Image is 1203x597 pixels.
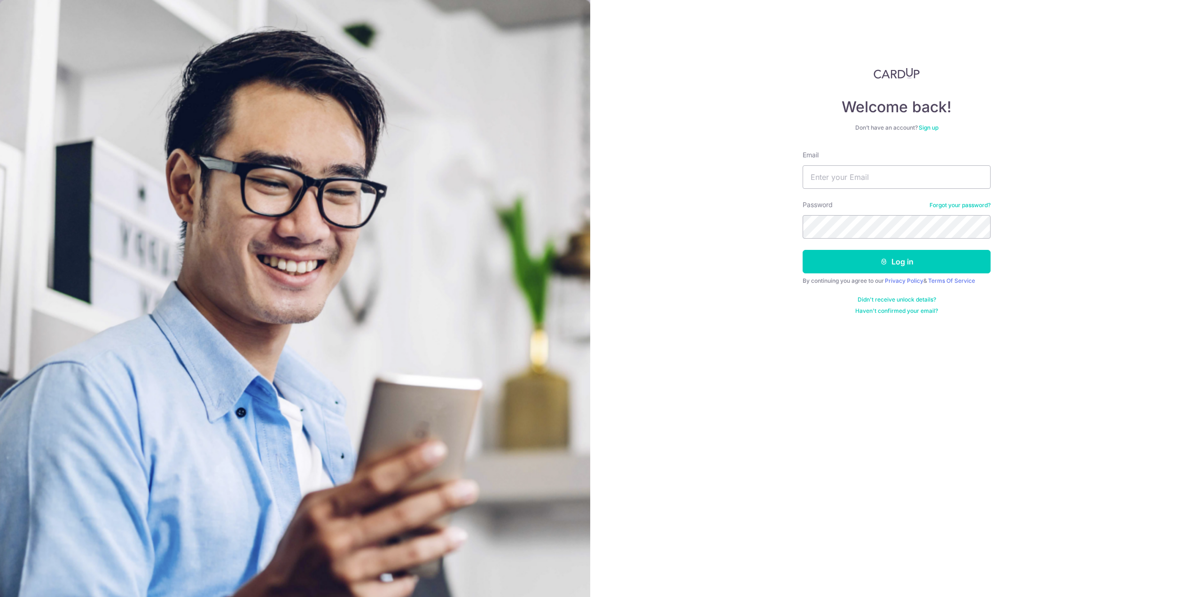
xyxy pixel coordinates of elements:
label: Email [803,150,819,160]
a: Forgot your password? [930,202,991,209]
a: Terms Of Service [928,277,975,284]
button: Log in [803,250,991,273]
input: Enter your Email [803,165,991,189]
label: Password [803,200,833,209]
img: CardUp Logo [874,68,920,79]
a: Didn't receive unlock details? [858,296,936,303]
h4: Welcome back! [803,98,991,116]
a: Sign up [919,124,938,131]
div: By continuing you agree to our & [803,277,991,285]
a: Privacy Policy [885,277,923,284]
div: Don’t have an account? [803,124,991,132]
a: Haven't confirmed your email? [855,307,938,315]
